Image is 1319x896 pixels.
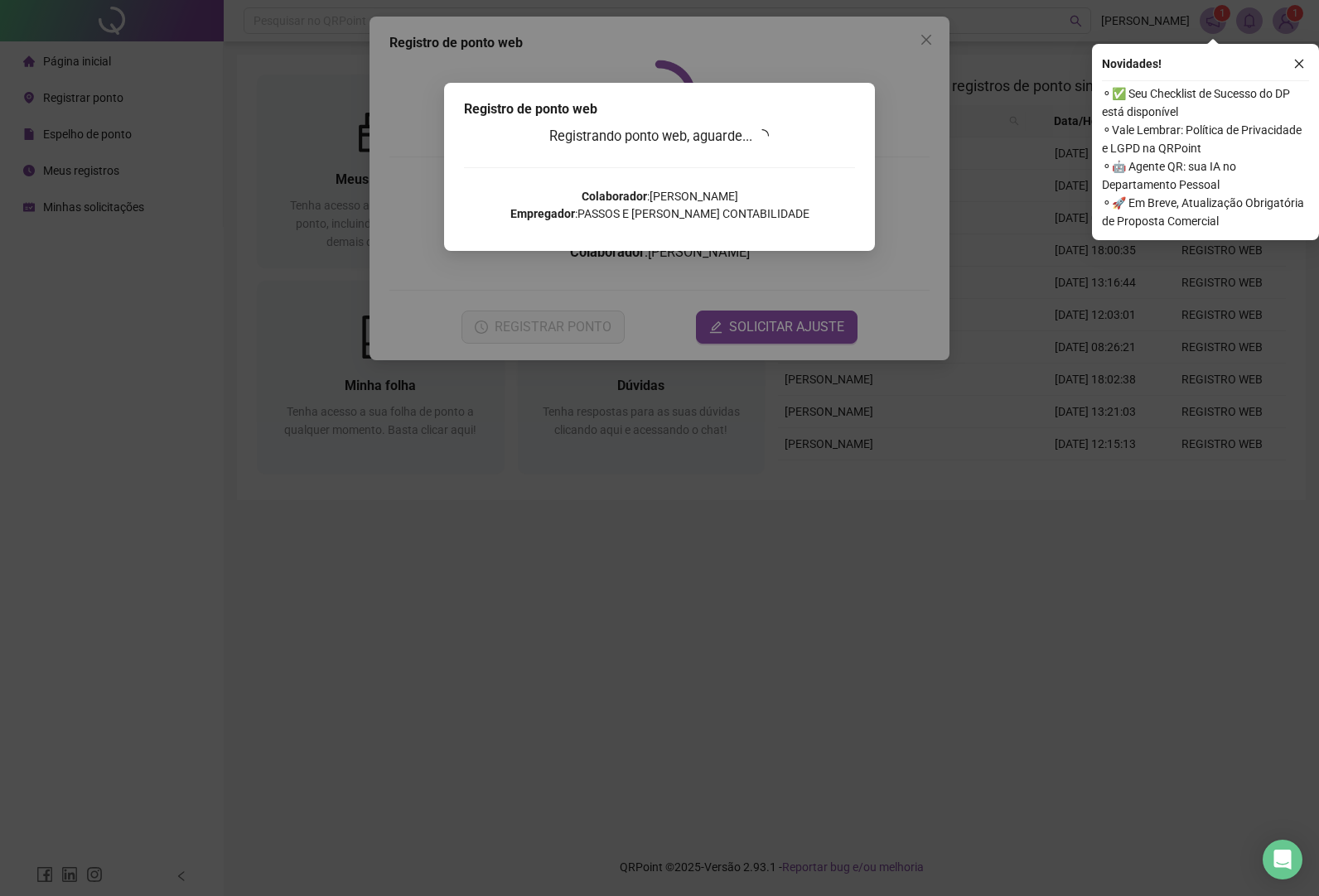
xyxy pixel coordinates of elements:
span: ⚬ ✅ Seu Checklist de Sucesso do DP está disponível [1102,84,1309,121]
p: : [PERSON_NAME] : PASSOS E [PERSON_NAME] CONTABILIDADE [464,188,855,223]
h3: Registrando ponto web, aguarde... [464,126,855,147]
span: ⚬ 🚀 Em Breve, Atualização Obrigatória de Proposta Comercial [1102,194,1309,230]
span: Novidades ! [1102,55,1162,73]
span: close [1293,58,1305,70]
span: loading [756,129,769,142]
div: Open Intercom Messenger [1263,840,1302,879]
span: ⚬ Vale Lembrar: Política de Privacidade e LGPD na QRPoint [1102,121,1309,157]
div: Registro de ponto web [464,99,855,119]
strong: Colaborador [582,190,647,203]
strong: Empregador [510,207,575,220]
span: ⚬ 🤖 Agente QR: sua IA no Departamento Pessoal [1102,157,1309,194]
